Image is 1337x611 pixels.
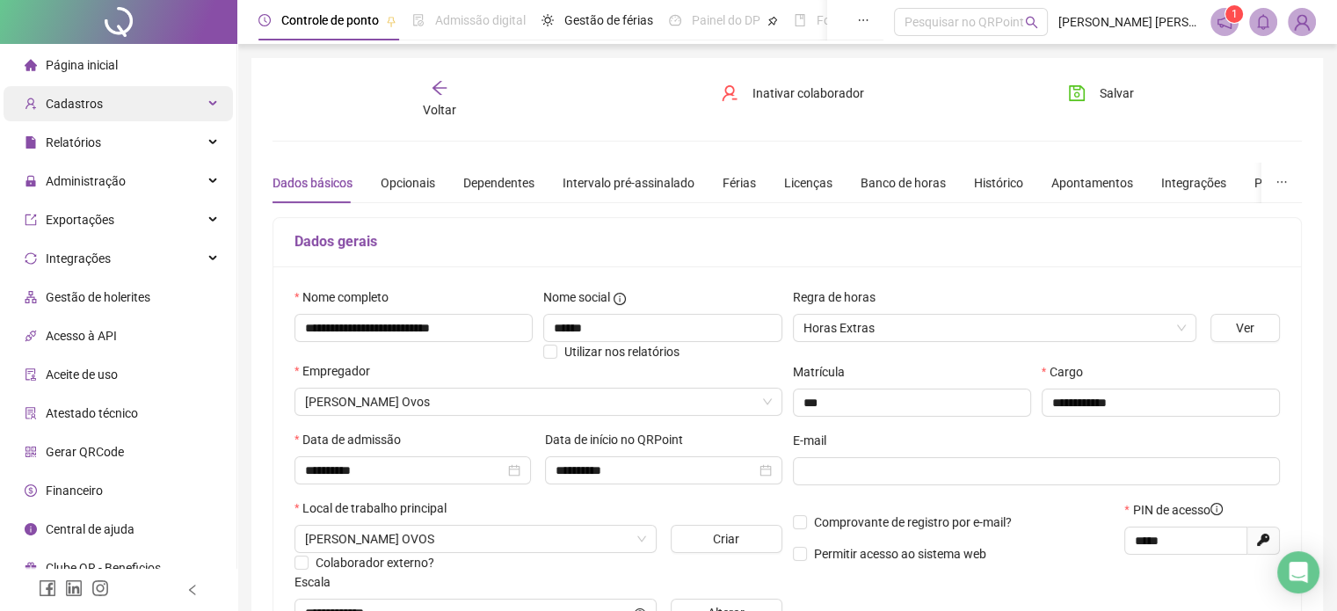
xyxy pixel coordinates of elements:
span: AILTON SILVA DE CARVALHO [305,389,772,415]
span: Atestado técnico [46,406,138,420]
span: solution [25,407,37,419]
span: PIN de acesso [1133,500,1223,520]
span: Relatórios [46,135,101,149]
label: Local de trabalho principal [294,498,458,518]
span: qrcode [25,446,37,458]
span: Clube QR - Beneficios [46,561,161,575]
span: Folha de pagamento [817,13,929,27]
span: Acesso à API [46,329,117,343]
span: Colaborador externo? [316,556,434,570]
span: export [25,214,37,226]
span: facebook [39,579,56,597]
span: Permitir acesso ao sistema web [814,547,986,561]
span: lock [25,175,37,187]
label: E-mail [793,431,838,450]
span: Gestão de férias [564,13,653,27]
span: bell [1255,14,1271,30]
span: Gestão de holerites [46,290,150,304]
span: Página inicial [46,58,118,72]
label: Data de admissão [294,430,412,449]
span: left [186,584,199,596]
label: Empregador [294,361,381,381]
label: Nome completo [294,287,400,307]
span: Controle de ponto [281,13,379,27]
div: Banco de horas [861,173,946,193]
div: Dados básicos [272,173,352,193]
span: sync [25,252,37,265]
span: Comprovante de registro por e-mail? [814,515,1012,529]
div: Integrações [1161,173,1226,193]
span: dollar [25,484,37,497]
span: info-circle [614,293,626,305]
span: home [25,59,37,71]
button: Inativar colaborador [708,79,877,107]
span: sun [541,14,554,26]
span: Inativar colaborador [752,84,864,103]
button: Salvar [1055,79,1147,107]
span: Aceite de uso [46,367,118,382]
span: user-delete [721,84,738,102]
div: Opcionais [381,173,435,193]
div: Licenças [784,173,832,193]
label: Escala [294,572,342,592]
span: Cadastros [46,97,103,111]
span: Voltar [423,103,456,117]
div: Dependentes [463,173,534,193]
span: arrow-left [431,79,448,97]
img: 85868 [1289,9,1315,35]
div: Open Intercom Messenger [1277,551,1319,593]
span: user-add [25,98,37,110]
label: Data de início no QRPoint [545,430,694,449]
span: Gerar QRCode [46,445,124,459]
span: instagram [91,579,109,597]
span: clock-circle [258,14,271,26]
span: Ver [1236,318,1254,338]
label: Regra de horas [793,287,887,307]
h5: Dados gerais [294,231,1280,252]
span: Utilizar nos relatórios [564,345,679,359]
span: linkedin [65,579,83,597]
div: Preferências [1254,173,1323,193]
button: Ver [1210,314,1280,342]
span: book [794,14,806,26]
span: 1 [1232,8,1238,20]
span: Criar [713,529,739,549]
div: Histórico [974,173,1023,193]
label: Cargo [1042,362,1094,382]
span: Administração [46,174,126,188]
button: ellipsis [1261,163,1302,203]
span: audit [25,368,37,381]
div: Apontamentos [1051,173,1133,193]
span: save [1068,84,1086,102]
div: Intervalo pré-assinalado [563,173,694,193]
span: dashboard [669,14,681,26]
button: Criar [671,525,782,553]
div: Férias [723,173,756,193]
span: Exportações [46,213,114,227]
span: apartment [25,291,37,303]
span: gift [25,562,37,574]
span: Salvar [1100,84,1134,103]
span: notification [1217,14,1232,30]
span: Painel do DP [692,13,760,27]
span: api [25,330,37,342]
span: Nome social [543,287,610,307]
span: pushpin [767,16,778,26]
span: pushpin [386,16,396,26]
span: file-done [412,14,425,26]
span: file [25,136,37,149]
span: ellipsis [857,14,869,26]
label: Matrícula [793,362,856,382]
span: Admissão digital [435,13,526,27]
sup: 1 [1225,5,1243,23]
span: search [1025,16,1038,29]
span: info-circle [1210,503,1223,515]
span: Integrações [46,251,111,265]
span: ellipsis [1275,176,1288,188]
span: Financeiro [46,484,103,498]
span: PHR8+CJG MIRAPORANGA, UBERLÂNDIA - MG [305,526,646,552]
span: Horas Extras [803,315,1186,341]
span: info-circle [25,523,37,535]
span: Central de ajuda [46,522,134,536]
span: [PERSON_NAME] [PERSON_NAME] RC Ovos [1058,12,1200,32]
